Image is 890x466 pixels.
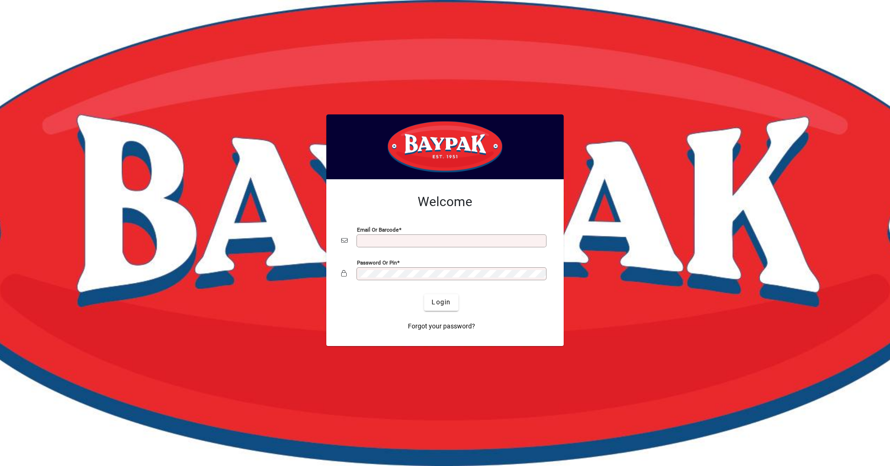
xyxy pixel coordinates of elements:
[341,194,549,210] h2: Welcome
[357,259,397,265] mat-label: Password or Pin
[408,321,475,331] span: Forgot your password?
[357,226,399,233] mat-label: Email or Barcode
[424,294,458,311] button: Login
[432,297,451,307] span: Login
[404,318,479,335] a: Forgot your password?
